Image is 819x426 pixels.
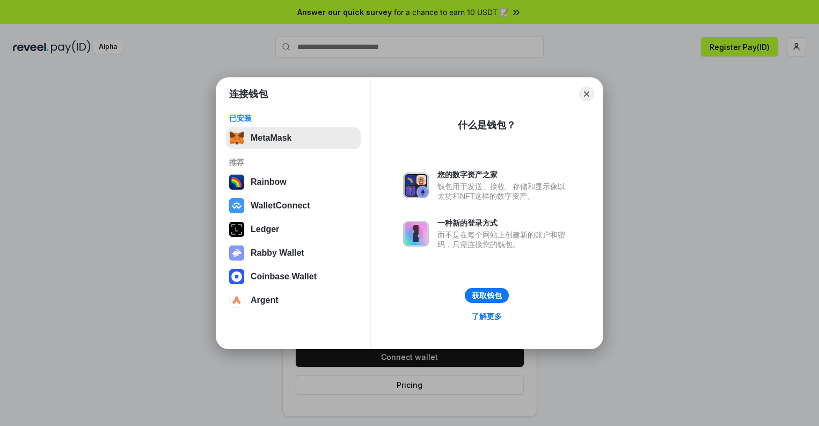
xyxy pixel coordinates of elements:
img: svg+xml,%3Csvg%20width%3D%2228%22%20height%3D%2228%22%20viewBox%3D%220%200%2028%2028%22%20fill%3D... [229,293,244,308]
button: Ledger [226,219,361,240]
div: Argent [251,295,279,305]
button: Argent [226,290,361,311]
div: 一种新的登录方式 [437,218,571,228]
img: svg+xml,%3Csvg%20xmlns%3D%22http%3A%2F%2Fwww.w3.org%2F2000%2Fsvg%22%20width%3D%2228%22%20height%3... [229,222,244,237]
div: MetaMask [251,133,291,143]
button: WalletConnect [226,195,361,216]
div: 而不是在每个网站上创建新的账户和密码，只需连接您的钱包。 [437,230,571,249]
div: Rabby Wallet [251,248,304,258]
img: svg+xml,%3Csvg%20xmlns%3D%22http%3A%2F%2Fwww.w3.org%2F2000%2Fsvg%22%20fill%3D%22none%22%20viewBox... [403,221,429,247]
div: 钱包用于发送、接收、存储和显示像以太坊和NFT这样的数字资产。 [437,182,571,201]
button: MetaMask [226,127,361,149]
div: Ledger [251,225,279,234]
img: svg+xml,%3Csvg%20fill%3D%22none%22%20height%3D%2233%22%20viewBox%3D%220%200%2035%2033%22%20width%... [229,131,244,146]
button: 获取钱包 [465,288,509,303]
div: 您的数字资产之家 [437,170,571,179]
img: svg+xml,%3Csvg%20xmlns%3D%22http%3A%2F%2Fwww.w3.org%2F2000%2Fsvg%22%20fill%3D%22none%22%20viewBox... [229,246,244,261]
div: 了解更多 [472,312,502,321]
div: 推荐 [229,157,357,167]
button: Rainbow [226,171,361,193]
div: Rainbow [251,177,287,187]
button: Rabby Wallet [226,242,361,264]
div: 获取钱包 [472,291,502,300]
div: WalletConnect [251,201,310,211]
img: svg+xml,%3Csvg%20width%3D%22120%22%20height%3D%22120%22%20viewBox%3D%220%200%20120%20120%22%20fil... [229,175,244,190]
a: 了解更多 [465,309,508,323]
img: svg+xml,%3Csvg%20width%3D%2228%22%20height%3D%2228%22%20viewBox%3D%220%200%2028%2028%22%20fill%3D... [229,269,244,284]
div: 已安装 [229,113,357,123]
h1: 连接钱包 [229,88,268,100]
div: 什么是钱包？ [458,119,516,132]
button: Coinbase Wallet [226,266,361,287]
img: svg+xml,%3Csvg%20width%3D%2228%22%20height%3D%2228%22%20viewBox%3D%220%200%2028%2028%22%20fill%3D... [229,198,244,213]
div: Coinbase Wallet [251,272,317,281]
img: svg+xml,%3Csvg%20xmlns%3D%22http%3A%2F%2Fwww.w3.org%2F2000%2Fsvg%22%20fill%3D%22none%22%20viewBox... [403,172,429,198]
button: Close [579,86,594,102]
